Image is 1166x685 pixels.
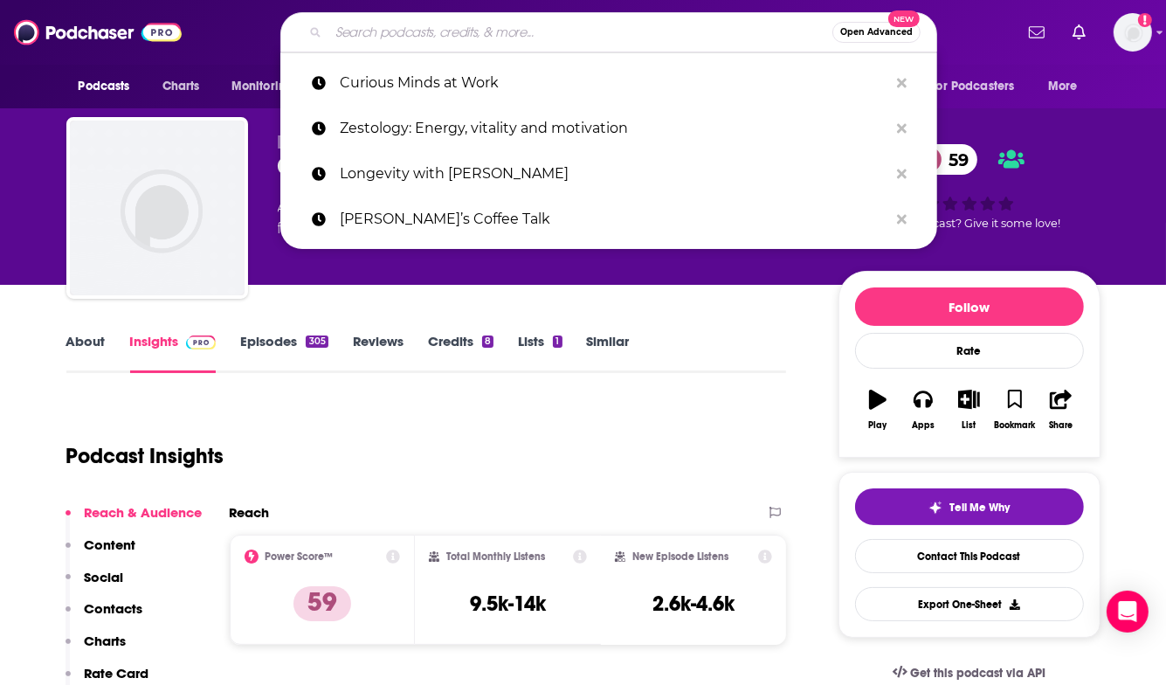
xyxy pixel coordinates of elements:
[85,600,143,617] p: Contacts
[162,74,200,99] span: Charts
[66,536,136,569] button: Content
[1038,378,1083,441] button: Share
[632,550,728,563] h2: New Episode Listens
[66,443,224,469] h1: Podcast Insights
[280,60,937,106] a: Curious Minds at Work
[553,336,562,348] div: 1
[14,16,182,49] img: Podchaser - Follow, Share and Rate Podcasts
[66,504,203,536] button: Reach & Audience
[130,333,217,373] a: InsightsPodchaser Pro
[868,420,887,431] div: Play
[85,569,124,585] p: Social
[832,22,921,43] button: Open AdvancedNew
[962,420,976,431] div: List
[340,106,888,151] p: Zestology: Energy, vitality and motivation
[79,74,130,99] span: Podcasts
[1114,13,1152,52] button: Show profile menu
[240,333,328,373] a: Episodes305
[878,217,1061,230] span: Good podcast? Give it some love!
[278,197,515,239] div: An podcast
[994,420,1035,431] div: Bookmark
[1022,17,1052,47] a: Show notifications dropdown
[888,10,920,27] span: New
[66,569,124,601] button: Social
[151,70,210,103] a: Charts
[66,600,143,633] button: Contacts
[470,591,546,617] h3: 9.5k-14k
[931,74,1015,99] span: For Podcasters
[230,504,270,521] h2: Reach
[266,550,334,563] h2: Power Score™
[219,70,316,103] button: open menu
[280,197,937,242] a: [PERSON_NAME]’s Coffee Talk
[66,633,127,665] button: Charts
[910,666,1045,681] span: Get this podcast via API
[482,336,493,348] div: 8
[340,151,888,197] p: Longevity with Nathalie Niddam
[840,28,913,37] span: Open Advanced
[85,536,136,553] p: Content
[949,501,1010,515] span: Tell Me Why
[280,151,937,197] a: Longevity with [PERSON_NAME]
[1049,420,1073,431] div: Share
[928,501,942,515] img: tell me why sparkle
[85,633,127,649] p: Charts
[855,378,900,441] button: Play
[1036,70,1100,103] button: open menu
[428,333,493,373] a: Credits8
[855,587,1084,621] button: Export One-Sheet
[855,488,1084,525] button: tell me why sparkleTell Me Why
[306,336,328,348] div: 305
[855,287,1084,326] button: Follow
[278,133,403,149] span: [PERSON_NAME]
[231,74,293,99] span: Monitoring
[353,333,404,373] a: Reviews
[66,333,106,373] a: About
[85,665,149,682] p: Rate Card
[280,12,937,52] div: Search podcasts, credits, & more...
[1107,591,1149,633] div: Open Intercom Messenger
[1114,13,1152,52] img: User Profile
[838,133,1100,241] div: 59Good podcast? Give it some love!
[946,378,991,441] button: List
[652,591,735,617] h3: 2.6k-4.6k
[446,550,545,563] h2: Total Monthly Listens
[293,586,351,621] p: 59
[280,106,937,151] a: Zestology: Energy, vitality and motivation
[70,121,245,295] img: Curious Minds at Work
[992,378,1038,441] button: Bookmark
[1066,17,1093,47] a: Show notifications dropdown
[186,336,217,349] img: Podchaser Pro
[931,144,977,175] span: 59
[587,333,630,373] a: Similar
[328,18,832,46] input: Search podcasts, credits, & more...
[340,60,888,106] p: Curious Minds at Work
[912,420,935,431] div: Apps
[278,218,515,239] span: featuring
[914,144,977,175] a: 59
[340,197,888,242] p: Kalyn’s Coffee Talk
[855,333,1084,369] div: Rate
[85,504,203,521] p: Reach & Audience
[1048,74,1078,99] span: More
[855,539,1084,573] a: Contact This Podcast
[900,378,946,441] button: Apps
[1138,13,1152,27] svg: Add a profile image
[1114,13,1152,52] span: Logged in as megcassidy
[518,333,562,373] a: Lists1
[66,70,153,103] button: open menu
[920,70,1040,103] button: open menu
